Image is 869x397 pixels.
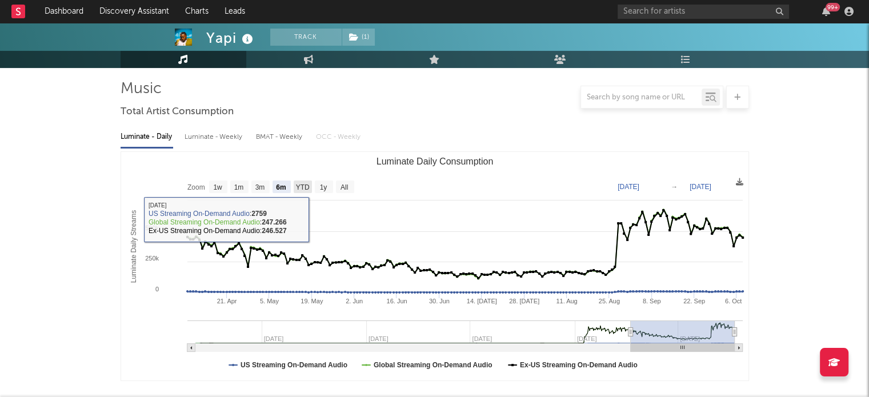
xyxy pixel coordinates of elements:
[270,29,342,46] button: Track
[618,5,789,19] input: Search for artists
[295,183,309,191] text: YTD
[376,157,493,166] text: Luminate Daily Consumption
[121,105,234,119] span: Total Artist Consumption
[690,183,711,191] text: [DATE]
[185,127,245,147] div: Luminate - Weekly
[724,298,741,304] text: 6. Oct
[217,298,237,304] text: 21. Apr
[598,298,619,304] text: 25. Aug
[386,298,407,304] text: 16. Jun
[187,183,205,191] text: Zoom
[519,361,637,369] text: Ex-US Streaming On-Demand Audio
[319,183,327,191] text: 1y
[206,29,256,47] div: Yapi
[671,183,678,191] text: →
[373,361,492,369] text: Global Streaming On-Demand Audio
[581,93,702,102] input: Search by song name or URL
[466,298,496,304] text: 14. [DATE]
[213,183,222,191] text: 1w
[342,29,375,46] span: ( 1 )
[234,183,243,191] text: 1m
[346,298,363,304] text: 2. Jun
[241,361,347,369] text: US Streaming On-Demand Audio
[556,298,577,304] text: 11. Aug
[429,298,449,304] text: 30. Jun
[683,298,705,304] text: 22. Sep
[129,210,137,283] text: Luminate Daily Streams
[121,82,162,96] span: Music
[342,29,375,46] button: (1)
[301,298,323,304] text: 19. May
[826,3,840,11] div: 99 +
[259,298,279,304] text: 5. May
[509,298,539,304] text: 28. [DATE]
[255,183,265,191] text: 3m
[618,183,639,191] text: [DATE]
[145,224,159,231] text: 500k
[145,255,159,262] text: 250k
[121,152,748,380] svg: Luminate Daily Consumption
[642,298,660,304] text: 8. Sep
[256,127,305,147] div: BMAT - Weekly
[340,183,347,191] text: All
[121,127,173,147] div: Luminate - Daily
[155,286,158,292] text: 0
[822,7,830,16] button: 99+
[276,183,286,191] text: 6m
